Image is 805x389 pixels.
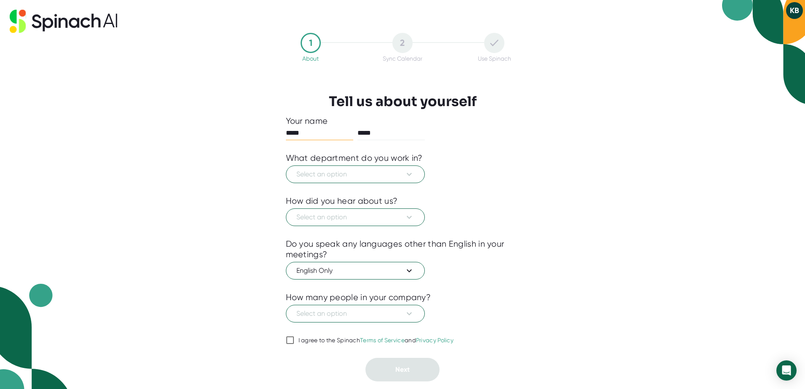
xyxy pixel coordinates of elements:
div: Open Intercom Messenger [776,360,797,381]
div: Sync Calendar [383,55,422,62]
div: 2 [392,33,413,53]
button: Next [365,358,440,381]
span: Select an option [296,212,414,222]
div: Your name [286,116,520,126]
div: 1 [301,33,321,53]
button: English Only [286,262,425,280]
span: Next [395,365,410,373]
div: Use Spinach [478,55,511,62]
div: How many people in your company? [286,292,431,303]
div: About [302,55,319,62]
button: Select an option [286,305,425,322]
div: What department do you work in? [286,153,423,163]
div: Do you speak any languages other than English in your meetings? [286,239,520,260]
a: Terms of Service [360,337,405,344]
span: Select an option [296,309,414,319]
div: I agree to the Spinach and [299,337,454,344]
button: Select an option [286,208,425,226]
span: Select an option [296,169,414,179]
a: Privacy Policy [416,337,453,344]
div: How did you hear about us? [286,196,398,206]
span: English Only [296,266,414,276]
button: KB [786,2,803,19]
button: Select an option [286,165,425,183]
h3: Tell us about yourself [329,93,477,109]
